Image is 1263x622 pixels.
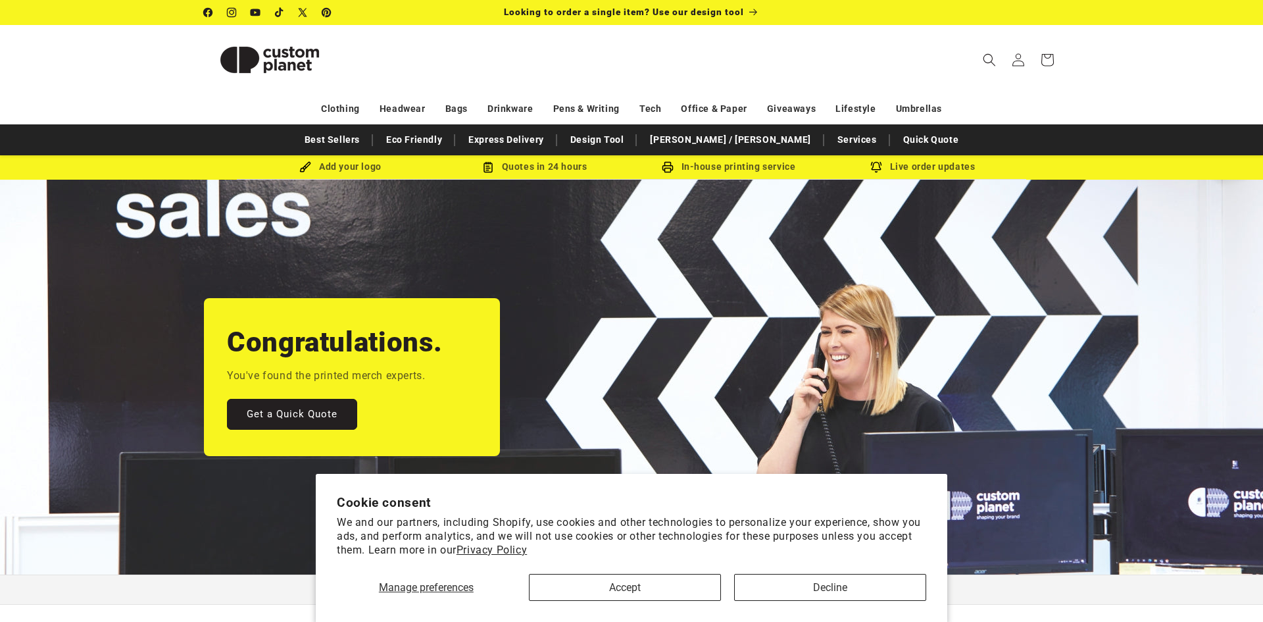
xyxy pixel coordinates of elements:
[643,128,817,151] a: [PERSON_NAME] / [PERSON_NAME]
[199,25,341,94] a: Custom Planet
[631,159,826,175] div: In-house printing service
[298,128,366,151] a: Best Sellers
[662,161,674,173] img: In-house printing
[681,97,747,120] a: Office & Paper
[227,324,443,360] h2: Congratulations.
[835,97,876,120] a: Lifestyle
[639,97,661,120] a: Tech
[380,97,426,120] a: Headwear
[445,97,468,120] a: Bags
[553,97,620,120] a: Pens & Writing
[337,574,516,601] button: Manage preferences
[767,97,816,120] a: Giveaways
[529,574,721,601] button: Accept
[870,161,882,173] img: Order updates
[380,128,449,151] a: Eco Friendly
[337,516,926,557] p: We and our partners, including Shopify, use cookies and other technologies to personalize your ex...
[227,367,425,386] p: You've found the printed merch experts.
[975,45,1004,74] summary: Search
[337,495,926,510] h2: Cookie consent
[826,159,1020,175] div: Live order updates
[487,97,533,120] a: Drinkware
[462,128,551,151] a: Express Delivery
[321,97,360,120] a: Clothing
[897,128,966,151] a: Quick Quote
[204,30,335,90] img: Custom Planet
[1197,559,1263,622] iframe: Chat Widget
[564,128,631,151] a: Design Tool
[734,574,926,601] button: Decline
[379,581,474,594] span: Manage preferences
[504,7,744,17] span: Looking to order a single item? Use our design tool
[482,161,494,173] img: Order Updates Icon
[457,544,527,556] a: Privacy Policy
[243,159,437,175] div: Add your logo
[437,159,631,175] div: Quotes in 24 hours
[299,161,311,173] img: Brush Icon
[227,398,357,429] a: Get a Quick Quote
[831,128,883,151] a: Services
[896,97,942,120] a: Umbrellas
